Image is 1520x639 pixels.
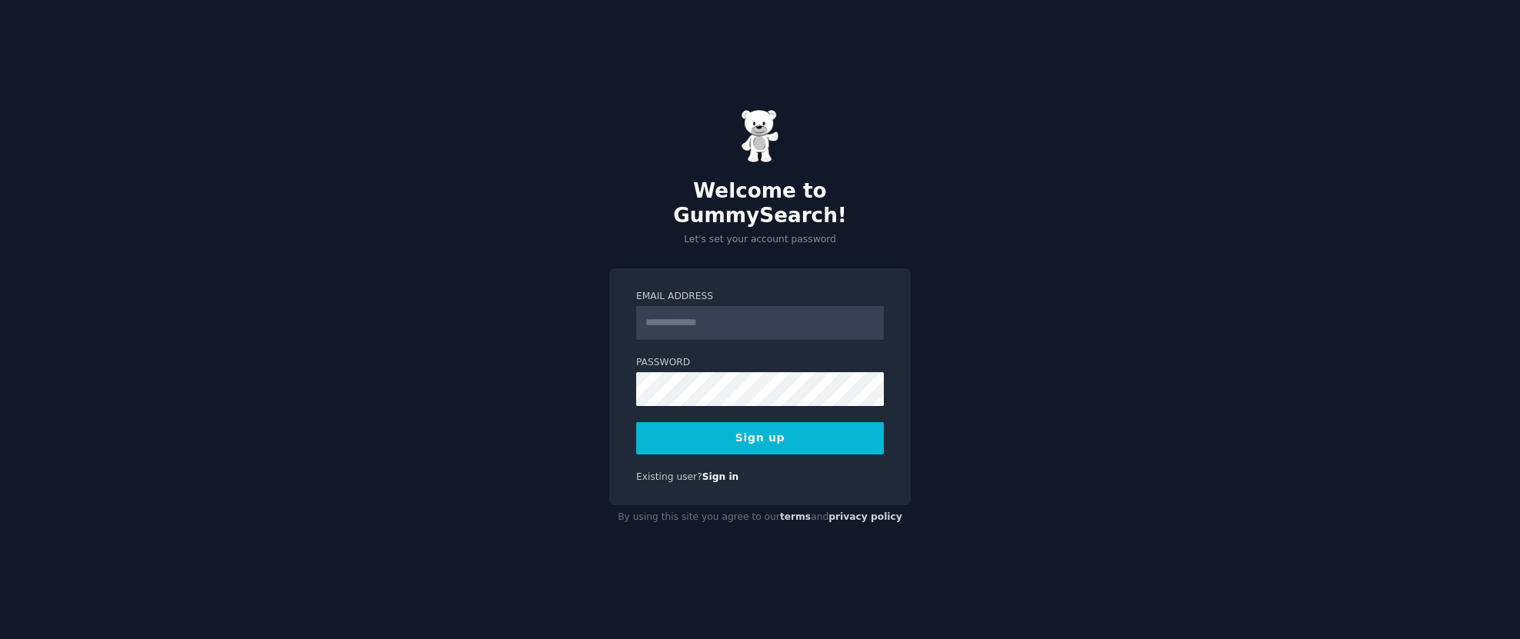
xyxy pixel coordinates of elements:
a: privacy policy [828,511,902,522]
span: Existing user? [636,471,702,482]
a: Sign in [702,471,739,482]
button: Sign up [636,422,884,454]
img: Gummy Bear [741,109,779,163]
label: Email Address [636,290,884,304]
label: Password [636,356,884,370]
p: Let's set your account password [609,233,911,247]
div: By using this site you agree to our and [609,505,911,530]
a: terms [780,511,811,522]
h2: Welcome to GummySearch! [609,179,911,228]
